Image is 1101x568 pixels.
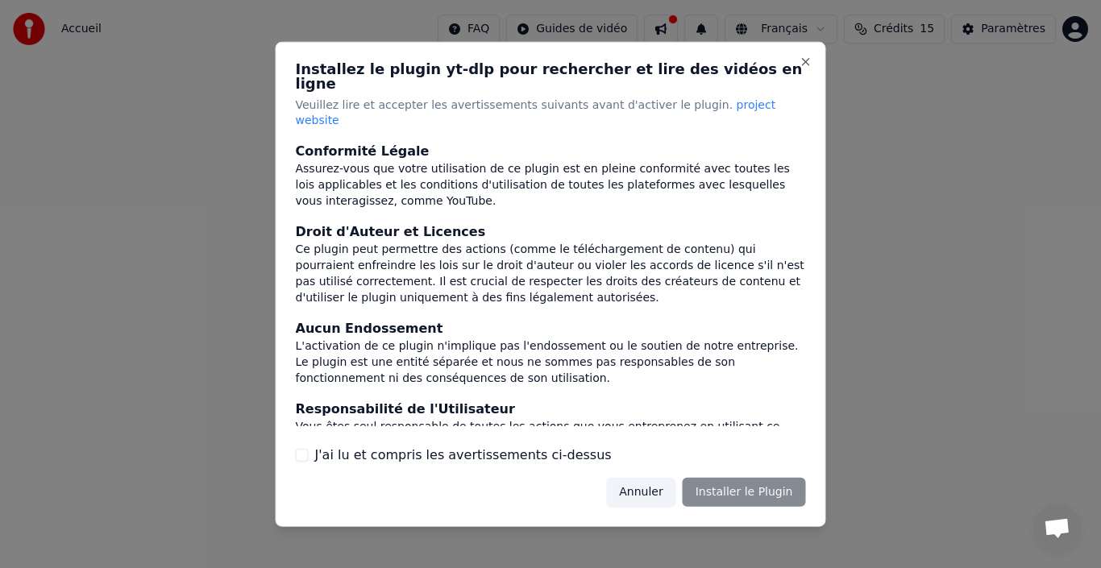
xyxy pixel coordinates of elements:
[606,478,675,507] button: Annuler
[296,97,776,126] span: project website
[296,222,806,242] div: Droit d'Auteur et Licences
[296,338,806,387] div: L'activation de ce plugin n'implique pas l'endossement ou le soutien de notre entreprise. Le plug...
[296,161,806,209] div: Assurez-vous que votre utilisation de ce plugin est en pleine conformité avec toutes les lois app...
[296,242,806,306] div: Ce plugin peut permettre des actions (comme le téléchargement de contenu) qui pourraient enfreind...
[315,446,612,465] label: J'ai lu et compris les avertissements ci-dessus
[296,419,806,467] div: Vous êtes seul responsable de toutes les actions que vous entreprenez en utilisant ce plugin. Cel...
[296,400,806,419] div: Responsabilité de l'Utilisateur
[296,97,806,129] p: Veuillez lire et accepter les avertissements suivants avant d'activer le plugin.
[296,142,806,161] div: Conformité Légale
[296,61,806,90] h2: Installez le plugin yt-dlp pour rechercher et lire des vidéos en ligne
[296,319,806,338] div: Aucun Endossement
